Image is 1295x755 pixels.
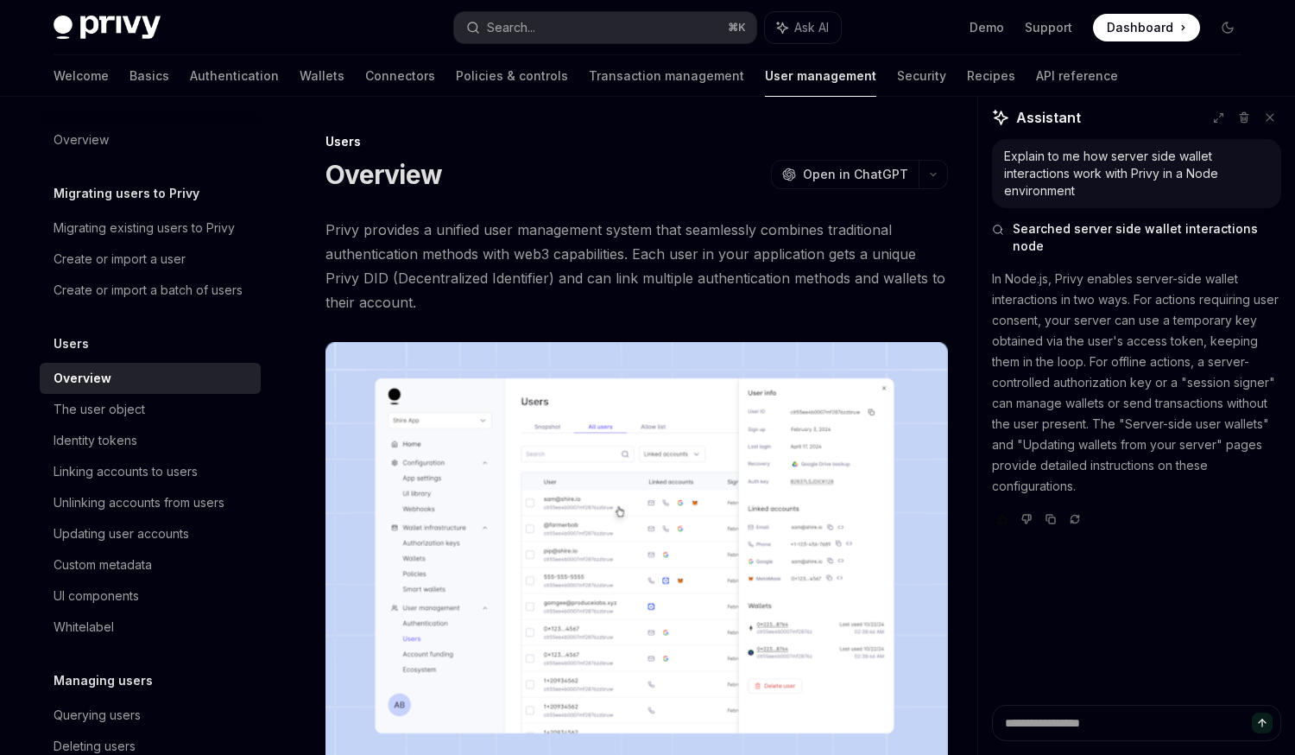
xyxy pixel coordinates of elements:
div: Create or import a user [54,249,186,270]
a: Authentication [190,55,279,97]
a: Demo [970,19,1004,36]
a: The user object [40,394,261,425]
a: Policies & controls [456,55,568,97]
div: Unlinking accounts from users [54,492,224,513]
a: API reference [1036,55,1118,97]
h5: Users [54,333,89,354]
button: Open in ChatGPT [771,160,919,189]
span: Searched server side wallet interactions node [1013,220,1281,255]
a: Connectors [365,55,435,97]
div: UI components [54,586,139,606]
div: Migrating existing users to Privy [54,218,235,238]
div: Identity tokens [54,430,137,451]
span: Privy provides a unified user management system that seamlessly combines traditional authenticati... [325,218,948,314]
span: Ask AI [794,19,829,36]
span: Open in ChatGPT [803,166,908,183]
div: Search... [487,17,535,38]
a: Welcome [54,55,109,97]
h5: Managing users [54,670,153,691]
a: Create or import a batch of users [40,275,261,306]
a: Updating user accounts [40,518,261,549]
a: Overview [40,124,261,155]
p: In Node.js, Privy enables server-side wallet interactions in two ways. For actions requiring user... [992,269,1281,497]
img: dark logo [54,16,161,40]
a: User management [765,55,876,97]
div: Overview [54,368,111,389]
a: Migrating existing users to Privy [40,213,261,244]
button: Toggle dark mode [1214,14,1241,41]
div: Explain to me how server side wallet interactions work with Privy in a Node environment [1004,148,1269,200]
div: Updating user accounts [54,523,189,544]
a: Custom metadata [40,549,261,581]
div: Whitelabel [54,617,114,638]
span: Assistant [1016,107,1081,128]
a: Recipes [967,55,1015,97]
a: Overview [40,363,261,394]
div: The user object [54,399,145,420]
button: Searched server side wallet interactions node [992,220,1281,255]
a: UI components [40,581,261,612]
div: Querying users [54,705,141,726]
h5: Migrating users to Privy [54,183,199,204]
span: Dashboard [1107,19,1173,36]
div: Custom metadata [54,555,152,575]
div: Create or import a batch of users [54,280,243,301]
h1: Overview [325,159,442,190]
span: ⌘ K [728,21,746,35]
a: Unlinking accounts from users [40,487,261,518]
a: Wallets [300,55,344,97]
button: Search...⌘K [454,12,756,43]
a: Identity tokens [40,425,261,456]
a: Support [1025,19,1072,36]
a: Basics [129,55,169,97]
button: Send message [1252,713,1273,733]
a: Querying users [40,700,261,731]
div: Overview [54,130,109,150]
a: Dashboard [1093,14,1200,41]
div: Users [325,133,948,150]
div: Linking accounts to users [54,461,198,482]
button: Ask AI [765,12,841,43]
a: Transaction management [589,55,744,97]
a: Whitelabel [40,612,261,643]
a: Linking accounts to users [40,456,261,487]
a: Security [897,55,946,97]
a: Create or import a user [40,244,261,275]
